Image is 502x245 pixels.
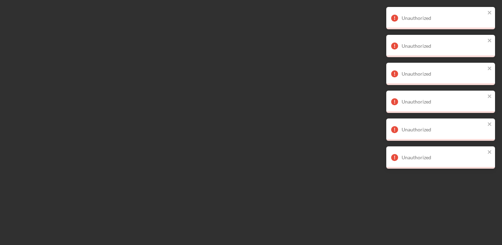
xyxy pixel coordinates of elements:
div: Unauthorized [402,15,485,21]
button: close [487,38,492,44]
div: Unauthorized [402,155,485,160]
button: close [487,121,492,128]
div: Unauthorized [402,127,485,132]
button: close [487,93,492,100]
button: close [487,66,492,72]
div: Unauthorized [402,71,485,77]
button: close [487,10,492,16]
div: Unauthorized [402,99,485,105]
button: close [487,149,492,156]
div: Unauthorized [402,43,485,49]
